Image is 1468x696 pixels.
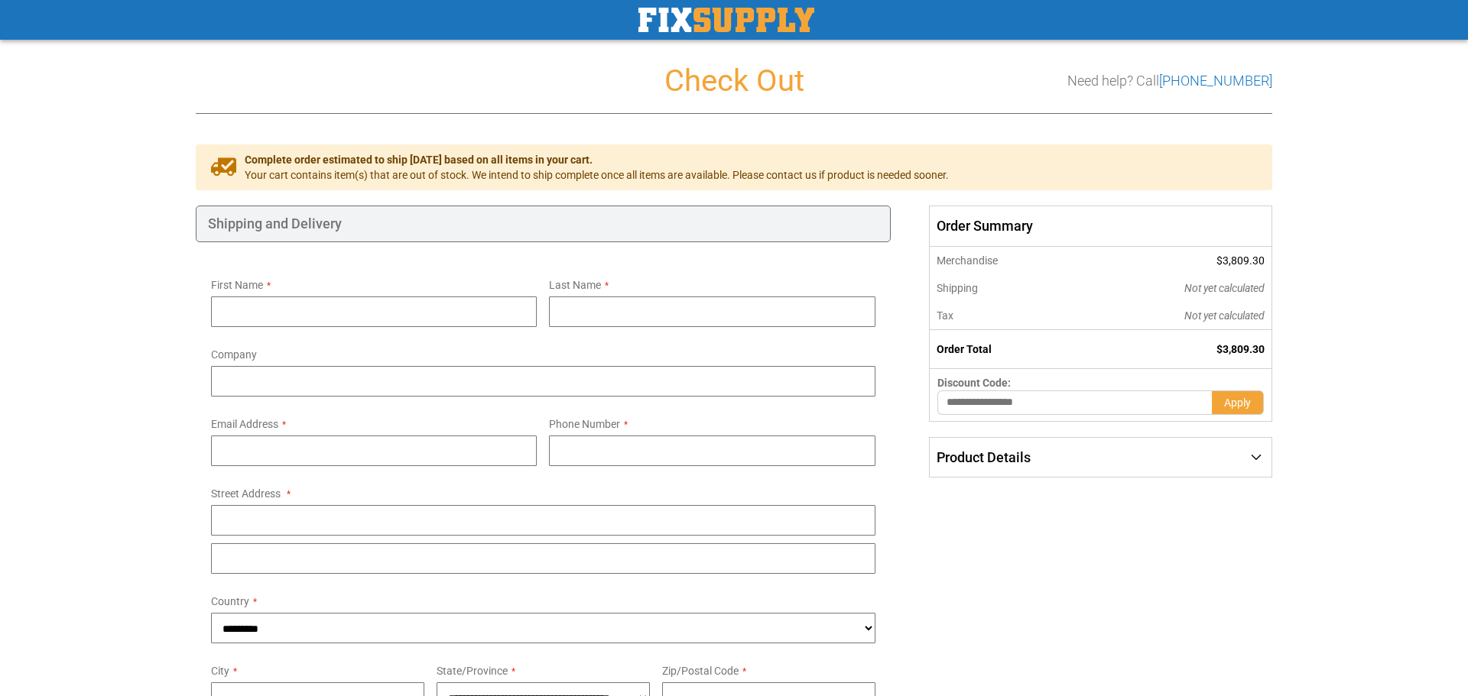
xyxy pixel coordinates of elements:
span: State/Province [437,665,508,677]
div: Shipping and Delivery [196,206,891,242]
span: Not yet calculated [1184,282,1265,294]
span: Order Summary [929,206,1272,247]
h1: Check Out [196,64,1272,98]
h3: Need help? Call [1067,73,1272,89]
span: Phone Number [549,418,620,430]
strong: Order Total [937,343,992,355]
span: Country [211,595,249,607]
span: First Name [211,279,263,291]
img: Fix Industrial Supply [638,8,814,32]
a: [PHONE_NUMBER] [1159,73,1272,89]
span: Not yet calculated [1184,309,1265,322]
button: Apply [1212,390,1264,415]
span: Last Name [549,279,601,291]
span: City [211,665,229,677]
span: Shipping [937,282,978,294]
span: Zip/Postal Code [662,665,739,677]
span: Apply [1224,397,1251,409]
a: store logo [638,8,814,32]
span: Street Address [211,487,281,500]
span: Email Address [211,418,278,430]
span: Company [211,348,257,361]
th: Merchandise [929,247,1081,274]
span: Discount Code: [937,377,1011,389]
span: Product Details [937,449,1031,465]
span: $3,809.30 [1216,343,1265,355]
span: $3,809.30 [1216,254,1265,267]
th: Tax [929,302,1081,330]
span: Your cart contains item(s) that are out of stock. We intend to ship complete once all items are a... [245,167,949,183]
span: Complete order estimated to ship [DATE] based on all items in your cart. [245,152,949,167]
